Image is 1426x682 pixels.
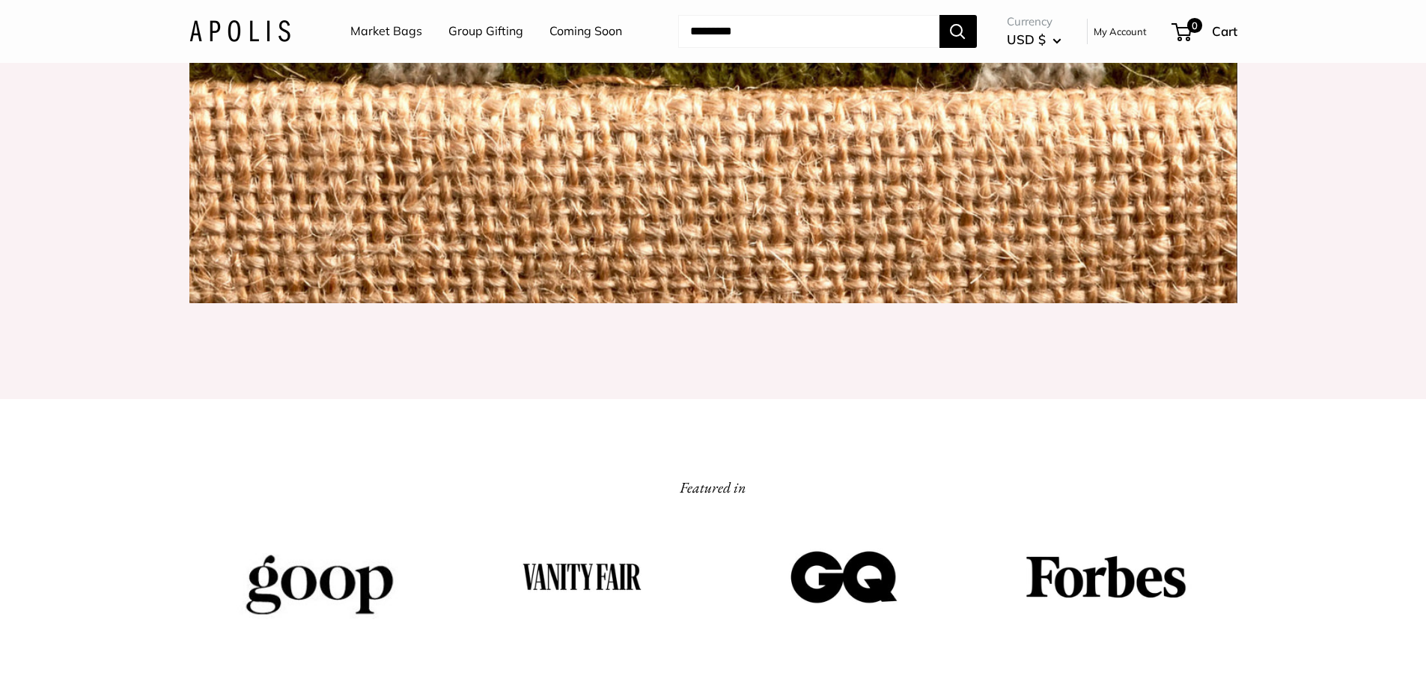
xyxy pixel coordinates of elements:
[939,15,977,48] button: Search
[1007,28,1061,52] button: USD $
[189,20,290,42] img: Apolis
[350,20,422,43] a: Market Bags
[680,474,746,501] h2: Featured in
[1094,22,1147,40] a: My Account
[1007,11,1061,32] span: Currency
[1186,18,1201,33] span: 0
[678,15,939,48] input: Search...
[1212,23,1237,39] span: Cart
[1007,31,1046,47] span: USD $
[448,20,523,43] a: Group Gifting
[549,20,622,43] a: Coming Soon
[1173,19,1237,43] a: 0 Cart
